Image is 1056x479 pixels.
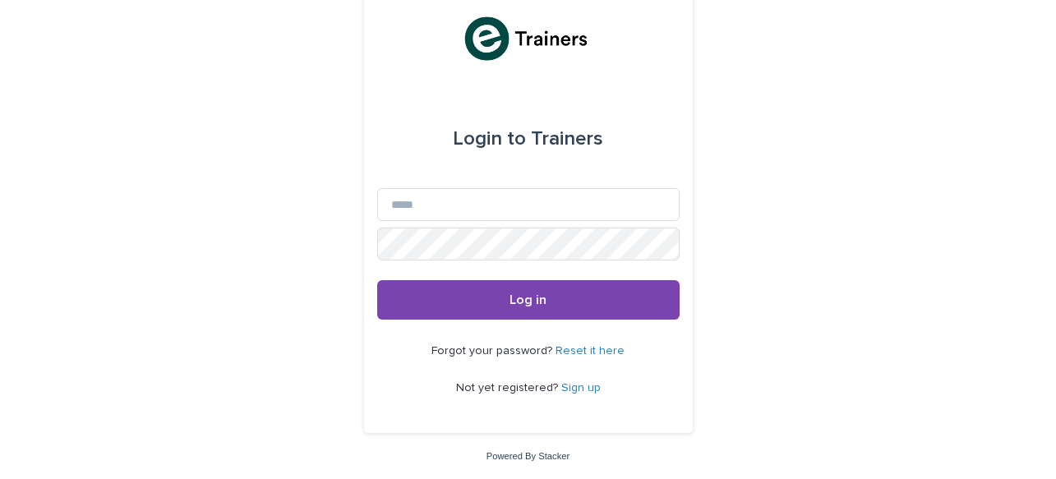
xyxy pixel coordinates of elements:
[460,14,596,63] img: K0CqGN7SDeD6s4JG8KQk
[486,451,570,461] a: Powered By Stacker
[377,280,680,320] button: Log in
[453,129,526,149] span: Login to
[510,293,546,306] span: Log in
[561,382,601,394] a: Sign up
[556,345,625,357] a: Reset it here
[431,345,556,357] span: Forgot your password?
[456,382,561,394] span: Not yet registered?
[453,116,603,162] div: Trainers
